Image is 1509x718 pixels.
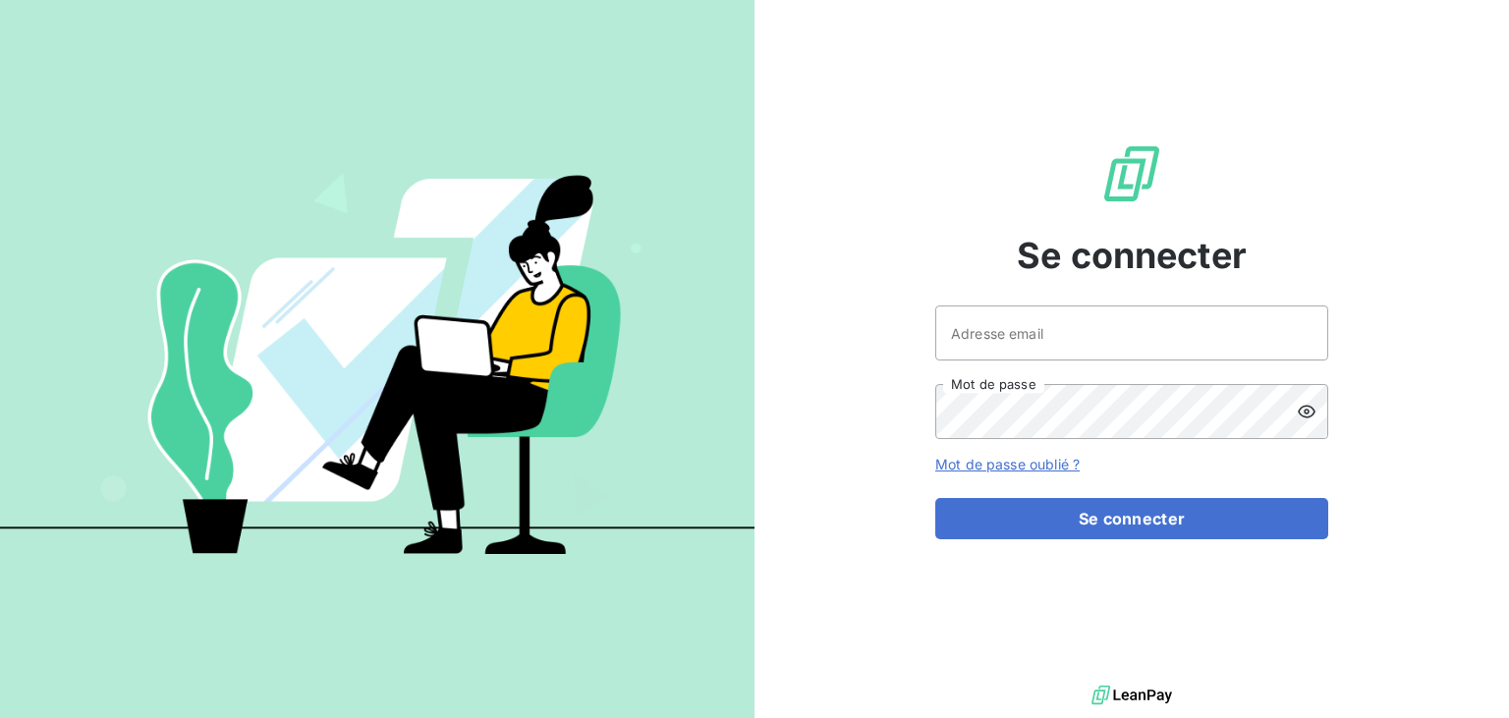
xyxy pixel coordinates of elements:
[1017,229,1247,282] span: Se connecter
[935,498,1328,539] button: Se connecter
[1091,681,1172,710] img: logo
[935,456,1080,472] a: Mot de passe oublié ?
[1100,142,1163,205] img: Logo LeanPay
[935,305,1328,360] input: placeholder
